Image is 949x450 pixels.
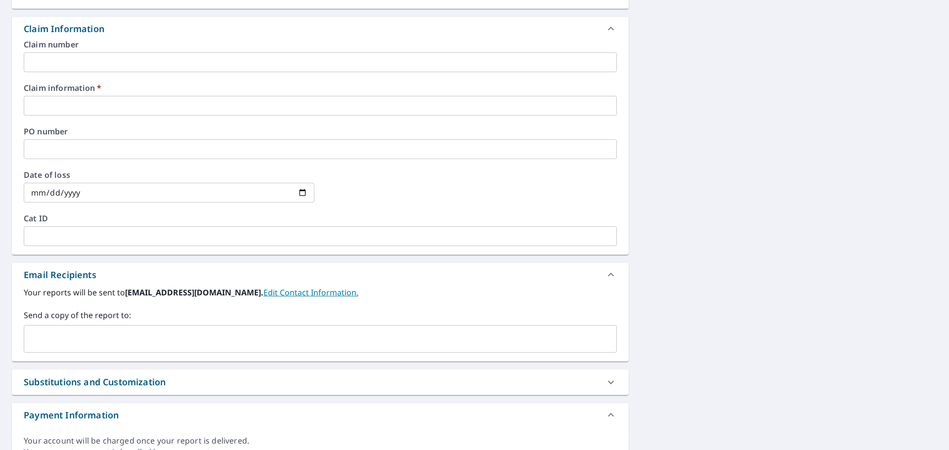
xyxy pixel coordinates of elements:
label: Date of loss [24,171,314,179]
div: Email Recipients [24,268,96,282]
div: Claim Information [24,22,104,36]
label: Cat ID [24,214,617,222]
div: Substitutions and Customization [12,369,629,395]
div: Email Recipients [12,263,629,286]
label: Claim information [24,84,617,92]
a: EditContactInfo [263,287,358,298]
div: Substitutions and Customization [24,375,166,389]
label: PO number [24,127,617,135]
div: Payment Information [24,409,119,422]
div: Claim Information [12,17,629,41]
label: Your reports will be sent to [24,286,617,298]
label: Claim number [24,41,617,48]
label: Send a copy of the report to: [24,309,617,321]
b: [EMAIL_ADDRESS][DOMAIN_NAME]. [125,287,263,298]
div: Your account will be charged once your report is delivered. [24,435,617,447]
div: Payment Information [12,403,629,427]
